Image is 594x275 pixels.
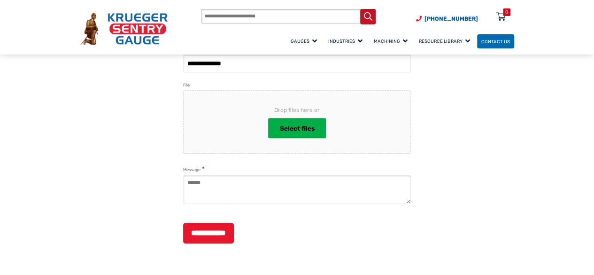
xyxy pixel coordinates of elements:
label: Message [183,165,205,173]
div: 0 [505,8,508,16]
a: Machining [370,33,415,49]
a: Industries [324,33,370,49]
a: Resource Library [415,33,477,49]
label: File [183,82,190,89]
a: Phone Number (920) 434-8860 [416,15,478,23]
span: Resource Library [419,39,470,44]
span: Gauges [291,39,317,44]
img: Krueger Sentry Gauge [80,13,168,45]
a: Gauges [286,33,324,49]
button: select files, file [268,118,326,138]
a: Contact Us [477,34,514,49]
span: Industries [328,39,363,44]
span: Machining [374,39,408,44]
span: Drop files here or [199,106,395,114]
span: Contact Us [481,39,510,44]
span: [PHONE_NUMBER] [424,16,478,22]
